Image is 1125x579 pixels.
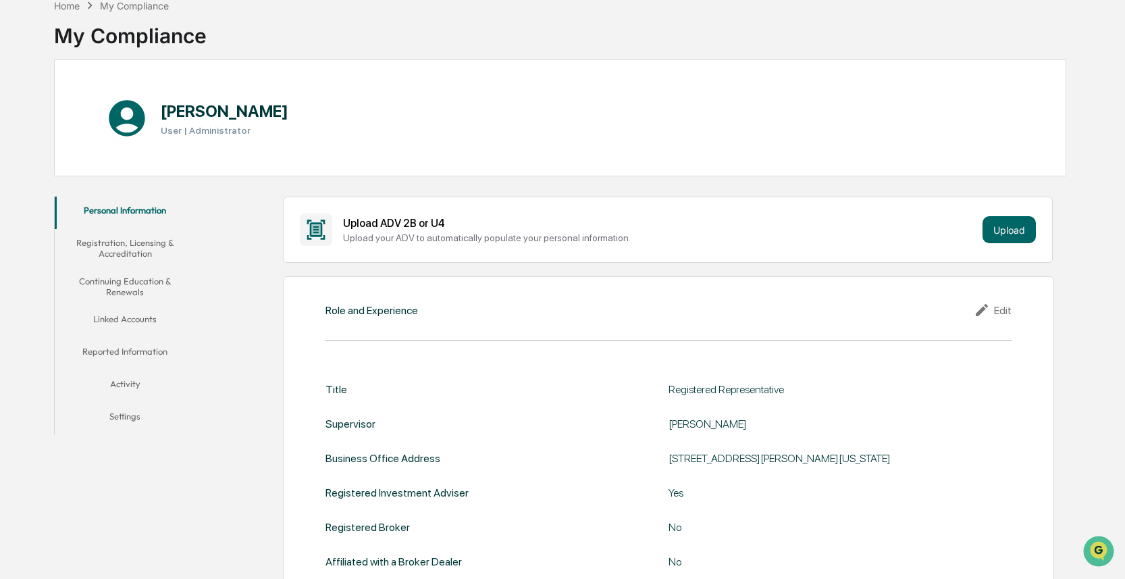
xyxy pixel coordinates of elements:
a: 🖐️Preclearance [8,165,93,189]
span: Data Lookup [27,196,85,209]
div: Registered Investment Adviser [325,486,469,499]
div: Edit [974,302,1012,318]
img: 1746055101610-c473b297-6a78-478c-a979-82029cc54cd1 [14,103,38,128]
div: Supervisor [325,418,375,430]
iframe: Open customer support [1082,534,1118,571]
div: No [669,521,1006,534]
div: Registered Broker [325,521,410,534]
div: Affiliated with a Broker Dealer [325,555,462,568]
span: Attestations [111,170,167,184]
span: Preclearance [27,170,87,184]
p: How can we help? [14,28,246,50]
div: Role and Experience [325,304,418,317]
button: Personal Information [55,197,196,229]
a: 🔎Data Lookup [8,191,90,215]
div: Yes [669,486,1006,499]
div: Upload ADV 2B or U4 [343,217,977,230]
h1: [PERSON_NAME] [161,101,288,121]
div: secondary tabs example [55,197,196,435]
div: [PERSON_NAME] [669,418,1006,430]
button: Start new chat [230,107,246,124]
button: Linked Accounts [55,305,196,338]
button: Reported Information [55,338,196,370]
button: Settings [55,403,196,435]
span: Pylon [134,229,163,239]
div: Title [325,383,347,396]
button: Continuing Education & Renewals [55,268,196,306]
button: Upload [983,216,1036,243]
div: Business Office Address [325,452,440,465]
a: 🗄️Attestations [93,165,173,189]
div: Upload your ADV to automatically populate your personal information. [343,232,977,243]
div: 🔎 [14,197,24,208]
button: Activity [55,370,196,403]
div: [STREET_ADDRESS][PERSON_NAME][US_STATE] [669,452,1006,465]
div: 🖐️ [14,172,24,182]
div: We're available if you need us! [46,117,171,128]
div: Registered Representative [669,383,1006,396]
h3: User | Administrator [161,125,288,136]
div: My Compliance [54,13,207,48]
div: 🗄️ [98,172,109,182]
div: Start new chat [46,103,221,117]
div: No [669,555,1006,568]
a: Powered byPylon [95,228,163,239]
button: Registration, Licensing & Accreditation [55,229,196,268]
